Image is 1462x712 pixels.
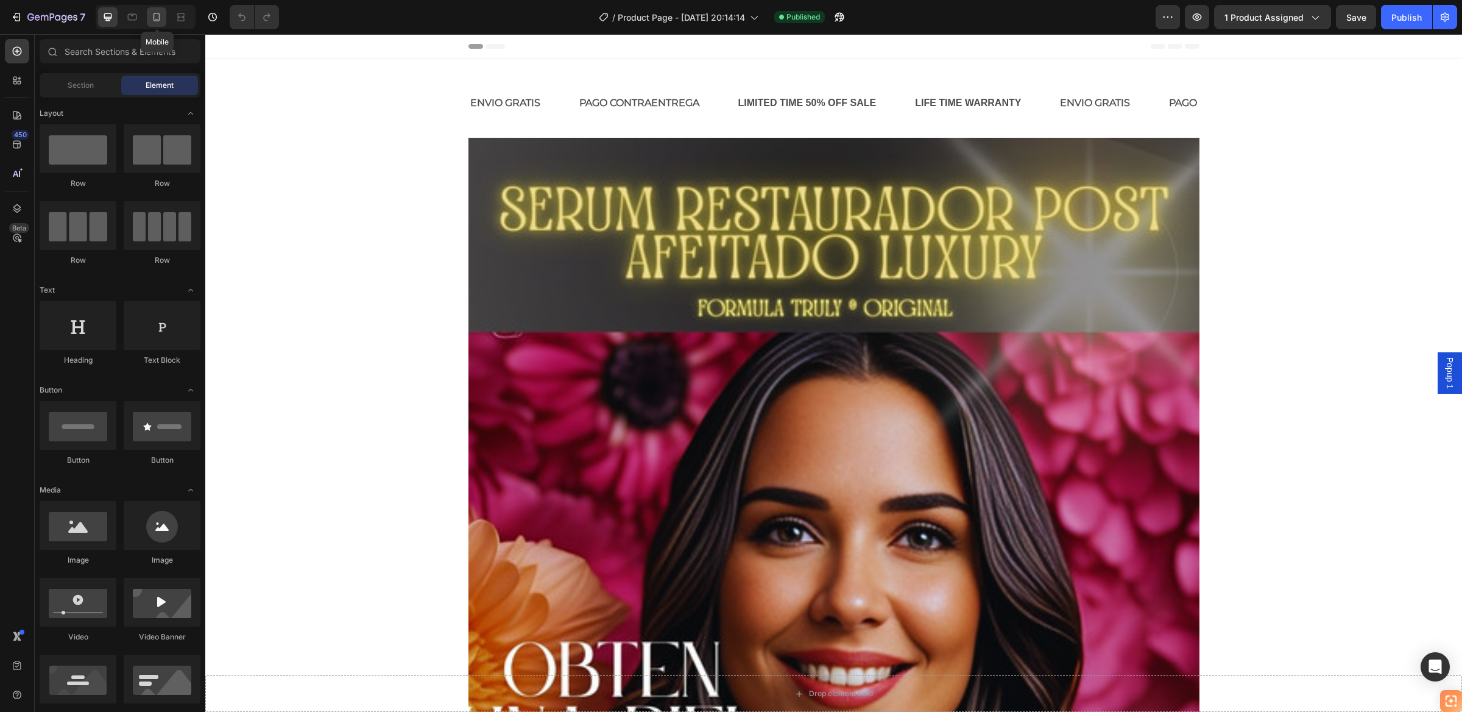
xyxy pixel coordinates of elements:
span: Save [1346,12,1366,23]
div: LIMITED TIME 50% OFF SALE [532,59,673,79]
span: 1 product assigned [1224,11,1304,24]
span: Product Page - [DATE] 20:14:14 [618,11,745,24]
div: Text Block [124,355,200,366]
span: Layout [40,108,63,119]
span: Section [68,80,94,91]
button: Publish [1381,5,1432,29]
div: Image [124,555,200,566]
span: Toggle open [181,280,200,300]
div: Video [40,632,116,643]
div: Video Banner [124,632,200,643]
div: Row [40,178,116,189]
div: LIFE TIME WARRANTY [708,59,817,79]
iframe: Design area [205,34,1462,712]
input: Search Sections & Elements [40,39,200,63]
button: Save [1336,5,1376,29]
span: Media [40,485,61,496]
span: Text [40,285,55,296]
div: Row [124,255,200,266]
div: Open Intercom Messenger [1421,652,1450,682]
span: Toggle open [181,480,200,500]
p: 7 [80,10,85,24]
div: Undo/Redo [230,5,279,29]
span: / [612,11,615,24]
div: Drop element here [604,655,668,664]
p: PAGO CONTRAENTREGA [374,60,494,78]
p: PAGO CONTRAENTREGA [964,60,1084,78]
button: 7 [5,5,91,29]
div: Row [124,178,200,189]
span: Popup 1 [1238,323,1251,355]
div: Button [124,455,200,466]
span: Toggle open [181,104,200,123]
span: Toggle open [181,380,200,400]
span: Element [146,80,174,91]
div: Button [40,455,116,466]
div: Heading [40,355,116,366]
p: ENVIO GRATIS [855,60,925,78]
span: Button [40,385,62,396]
div: Row [40,255,116,266]
button: 1 product assigned [1214,5,1331,29]
div: Publish [1391,11,1422,24]
p: ENVIO GRATIS [265,60,335,78]
div: Beta [9,223,29,233]
div: Image [40,555,116,566]
div: 450 [12,130,29,140]
span: Published [786,12,820,23]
